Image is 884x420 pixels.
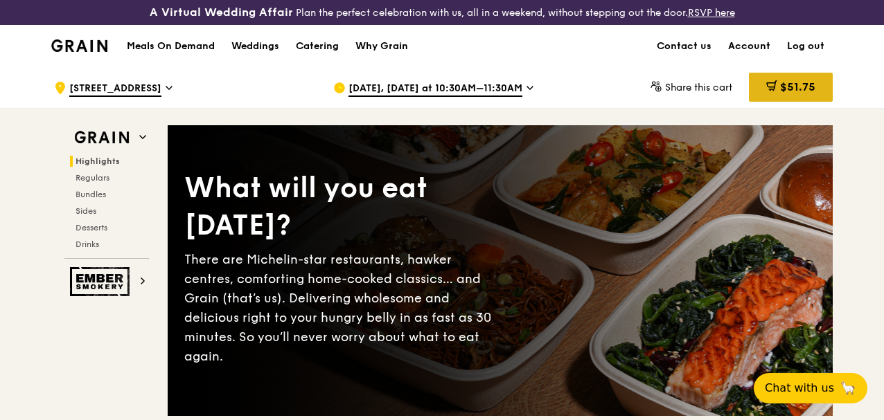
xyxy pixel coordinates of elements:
button: Chat with us🦙 [754,373,867,403]
span: Desserts [76,223,107,232]
h1: Meals On Demand [127,39,215,53]
a: RSVP here [688,7,735,19]
span: Bundles [76,190,106,199]
a: Account [720,26,779,67]
span: 🦙 [840,380,856,396]
span: $51.75 [780,80,815,93]
img: Grain [51,39,107,52]
img: Ember Smokery web logo [70,267,134,296]
a: Weddings [223,26,288,67]
a: Log out [779,26,833,67]
div: What will you eat [DATE]? [184,170,500,244]
img: Grain web logo [70,125,134,150]
span: Drinks [76,239,99,249]
span: Regulars [76,173,109,183]
div: Weddings [231,26,279,67]
div: Plan the perfect celebration with us, all in a weekend, without stepping out the door. [148,6,737,19]
span: Highlights [76,156,120,166]
a: Why Grain [347,26,416,67]
span: [STREET_ADDRESS] [69,82,161,97]
span: Sides [76,206,96,216]
div: Why Grain [355,26,408,67]
div: Catering [296,26,339,67]
span: Share this cart [665,82,732,93]
a: Catering [288,26,347,67]
div: There are Michelin-star restaurants, hawker centres, comforting home-cooked classics… and Grain (... [184,250,500,366]
h3: A Virtual Wedding Affair [150,6,293,19]
a: Contact us [648,26,720,67]
span: Chat with us [765,380,834,396]
span: [DATE], [DATE] at 10:30AM–11:30AM [348,82,522,97]
a: GrainGrain [51,24,107,66]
